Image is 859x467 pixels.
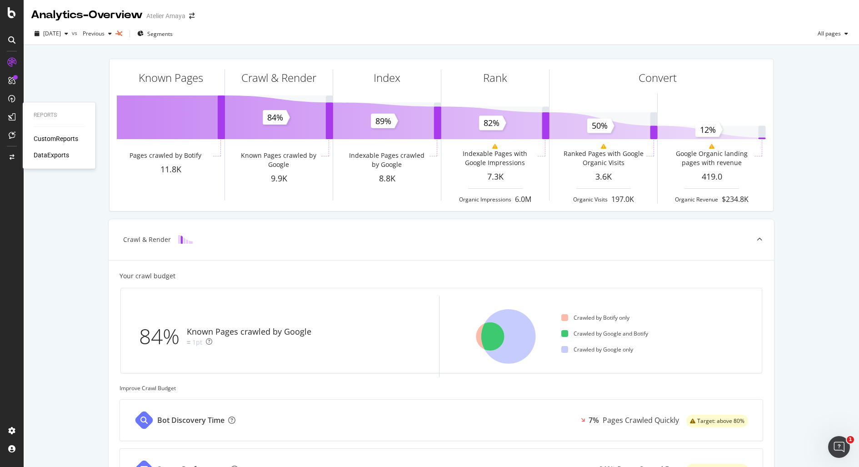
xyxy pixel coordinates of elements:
[43,30,61,37] span: 2025 Oct. 4th
[225,173,333,185] div: 9.9K
[241,70,316,85] div: Crawl & Render
[697,418,744,424] span: Target: above 80%
[814,26,852,41] button: All pages
[192,338,202,347] div: 1pt
[561,314,629,321] div: Crawled by Botify only
[120,399,763,441] a: Bot Discovery Time7%Pages Crawled Quicklywarning label
[441,171,549,183] div: 7.3K
[79,30,105,37] span: Previous
[238,151,319,169] div: Known Pages crawled by Google
[454,149,535,167] div: Indexable Pages with Google Impressions
[187,341,190,344] img: Equal
[34,151,69,160] a: DataExports
[333,173,441,185] div: 8.8K
[147,30,173,38] span: Segments
[189,13,195,19] div: arrow-right-arrow-left
[178,235,193,244] img: block-icon
[120,271,175,281] div: Your crawl budget
[139,321,187,352] div: 84%
[686,415,748,427] div: warning label
[31,7,143,23] div: Analytics - Overview
[561,346,633,353] div: Crawled by Google only
[187,326,311,338] div: Known Pages crawled by Google
[374,70,400,85] div: Index
[847,436,854,443] span: 1
[120,384,763,392] div: Improve Crawl Budget
[130,151,201,160] div: Pages crawled by Botify
[31,26,72,41] button: [DATE]
[515,194,531,205] div: 6.0M
[34,111,85,119] div: Reports
[72,29,79,37] span: vs
[346,151,427,169] div: Indexable Pages crawled by Google
[814,30,841,37] span: All pages
[603,415,679,426] div: Pages Crawled Quickly
[134,26,176,41] button: Segments
[117,164,225,176] div: 11.8K
[139,70,203,85] div: Known Pages
[146,11,185,20] div: Atelier Amaya
[483,70,507,85] div: Rank
[34,134,78,143] a: CustomReports
[459,196,511,203] div: Organic Impressions
[828,436,850,458] iframe: Intercom live chat
[589,415,599,426] div: 7%
[157,415,225,426] div: Bot Discovery Time
[123,235,171,244] div: Crawl & Render
[79,26,115,41] button: Previous
[561,330,648,337] div: Crawled by Google and Botify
